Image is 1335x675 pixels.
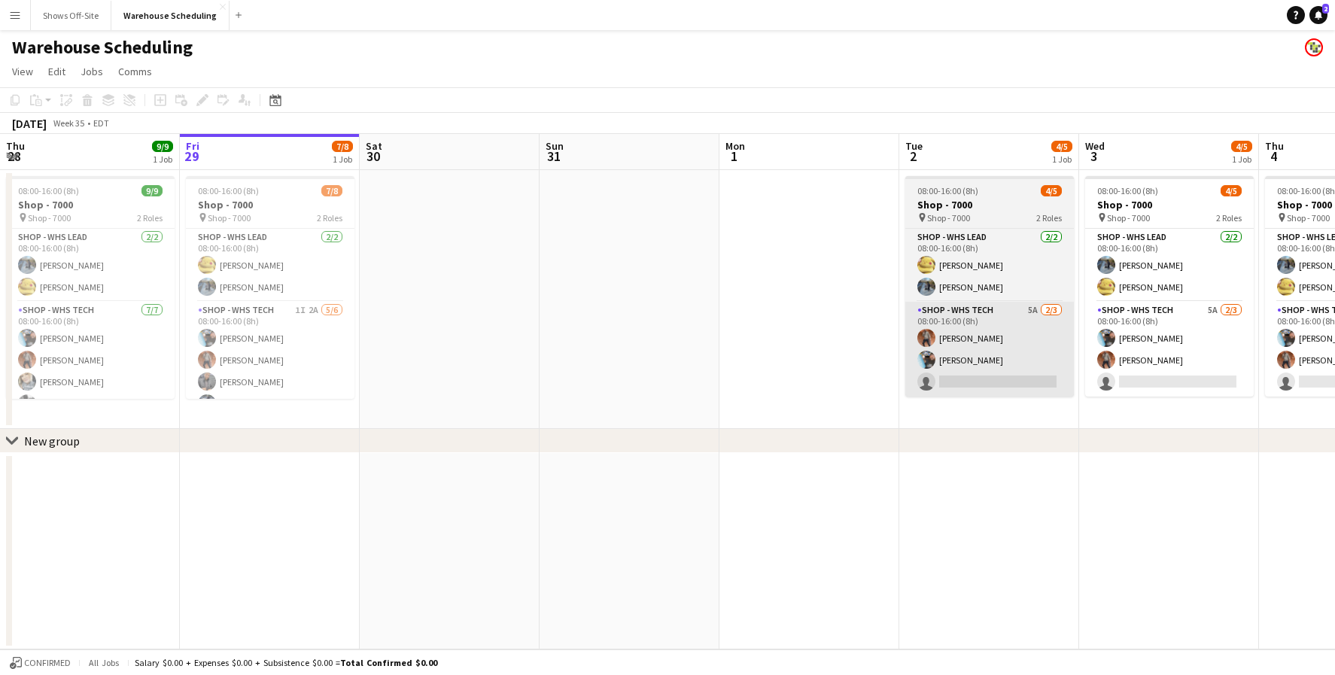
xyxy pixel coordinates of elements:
span: Shop - 7000 [1287,212,1330,223]
h3: Shop - 7000 [186,198,354,211]
app-card-role: Shop - WHS Tech7/708:00-16:00 (8h)[PERSON_NAME][PERSON_NAME][PERSON_NAME][PERSON_NAME] [6,302,175,484]
app-card-role: Shop - WHS Tech1I2A5/608:00-16:00 (8h)[PERSON_NAME][PERSON_NAME][PERSON_NAME][PERSON_NAME] [186,302,354,462]
app-job-card: 08:00-16:00 (8h)4/5Shop - 7000 Shop - 70002 RolesShop - WHS Lead2/208:00-16:00 (8h)[PERSON_NAME][... [1085,176,1254,397]
span: 2 Roles [317,212,342,223]
span: Thu [1265,139,1284,153]
div: 1 Job [333,154,352,165]
div: 1 Job [1232,154,1251,165]
app-user-avatar: Labor Coordinator [1305,38,1323,56]
span: Shop - 7000 [927,212,970,223]
span: 4/5 [1221,185,1242,196]
span: Comms [118,65,152,78]
span: 2 [1322,4,1329,14]
span: Shop - 7000 [1107,212,1150,223]
span: Sat [366,139,382,153]
span: Sun [546,139,564,153]
span: 4/5 [1041,185,1062,196]
app-card-role: Shop - WHS Lead2/208:00-16:00 (8h)[PERSON_NAME][PERSON_NAME] [1085,229,1254,302]
span: Fri [186,139,199,153]
a: Jobs [75,62,109,81]
span: 4/5 [1051,141,1072,152]
span: Confirmed [24,658,71,668]
span: Edit [48,65,65,78]
span: 08:00-16:00 (8h) [198,185,259,196]
span: Wed [1085,139,1105,153]
span: 31 [543,147,564,165]
h3: Shop - 7000 [6,198,175,211]
app-card-role: Shop - WHS Lead2/208:00-16:00 (8h)[PERSON_NAME][PERSON_NAME] [186,229,354,302]
button: Confirmed [8,655,73,671]
span: 7/8 [332,141,353,152]
app-card-role: Shop - WHS Lead2/208:00-16:00 (8h)[PERSON_NAME][PERSON_NAME] [6,229,175,302]
span: 2 Roles [1216,212,1242,223]
span: 9/9 [152,141,173,152]
span: Week 35 [50,117,87,129]
span: 2 Roles [137,212,163,223]
span: View [12,65,33,78]
span: 4 [1263,147,1284,165]
span: 7/8 [321,185,342,196]
app-card-role: Shop - WHS Tech5A2/308:00-16:00 (8h)[PERSON_NAME][PERSON_NAME] [905,302,1074,397]
h3: Shop - 7000 [1085,198,1254,211]
a: Edit [42,62,71,81]
div: Salary $0.00 + Expenses $0.00 + Subsistence $0.00 = [135,657,437,668]
a: 2 [1309,6,1327,24]
span: 2 Roles [1036,212,1062,223]
app-job-card: 08:00-16:00 (8h)9/9Shop - 7000 Shop - 70002 RolesShop - WHS Lead2/208:00-16:00 (8h)[PERSON_NAME][... [6,176,175,399]
div: 1 Job [153,154,172,165]
span: 3 [1083,147,1105,165]
div: 1 Job [1052,154,1072,165]
button: Warehouse Scheduling [111,1,230,30]
span: Total Confirmed $0.00 [340,657,437,668]
span: 30 [363,147,382,165]
span: All jobs [86,657,122,668]
span: Jobs [81,65,103,78]
button: Shows Off-Site [31,1,111,30]
span: 4/5 [1231,141,1252,152]
span: 2 [903,147,923,165]
span: 29 [184,147,199,165]
div: New group [24,433,80,448]
span: 1 [723,147,745,165]
span: Shop - 7000 [208,212,251,223]
span: 28 [4,147,25,165]
h3: Shop - 7000 [905,198,1074,211]
div: [DATE] [12,116,47,131]
app-job-card: 08:00-16:00 (8h)7/8Shop - 7000 Shop - 70002 RolesShop - WHS Lead2/208:00-16:00 (8h)[PERSON_NAME][... [186,176,354,399]
span: Tue [905,139,923,153]
span: 08:00-16:00 (8h) [917,185,978,196]
app-card-role: Shop - WHS Tech5A2/308:00-16:00 (8h)[PERSON_NAME][PERSON_NAME] [1085,302,1254,397]
span: Mon [725,139,745,153]
span: 08:00-16:00 (8h) [1097,185,1158,196]
app-card-role: Shop - WHS Lead2/208:00-16:00 (8h)[PERSON_NAME][PERSON_NAME] [905,229,1074,302]
span: Shop - 7000 [28,212,71,223]
span: Thu [6,139,25,153]
h1: Warehouse Scheduling [12,36,193,59]
a: View [6,62,39,81]
span: 9/9 [141,185,163,196]
span: 08:00-16:00 (8h) [18,185,79,196]
div: EDT [93,117,109,129]
a: Comms [112,62,158,81]
app-job-card: 08:00-16:00 (8h)4/5Shop - 7000 Shop - 70002 RolesShop - WHS Lead2/208:00-16:00 (8h)[PERSON_NAME][... [905,176,1074,397]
